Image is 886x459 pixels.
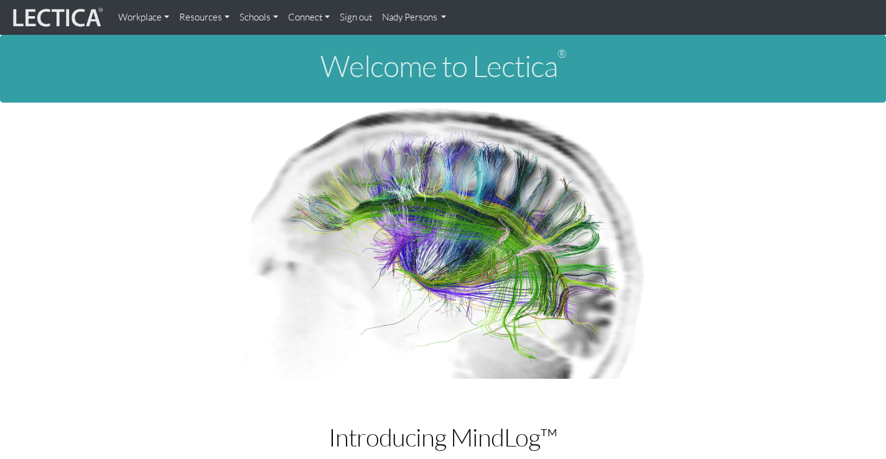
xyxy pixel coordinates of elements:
[236,103,650,379] img: Human Connectome Project Image
[113,5,174,30] a: Workplace
[377,5,452,30] a: Nady Persons
[10,50,876,83] h1: Welcome to Lectica
[170,424,715,451] h1: Introducing MindLog™
[335,5,377,30] a: Sign out
[174,5,235,30] a: Resources
[557,47,566,60] sup: ®
[235,5,283,30] a: Schools
[283,5,335,30] a: Connect
[10,6,103,29] img: lecticalive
